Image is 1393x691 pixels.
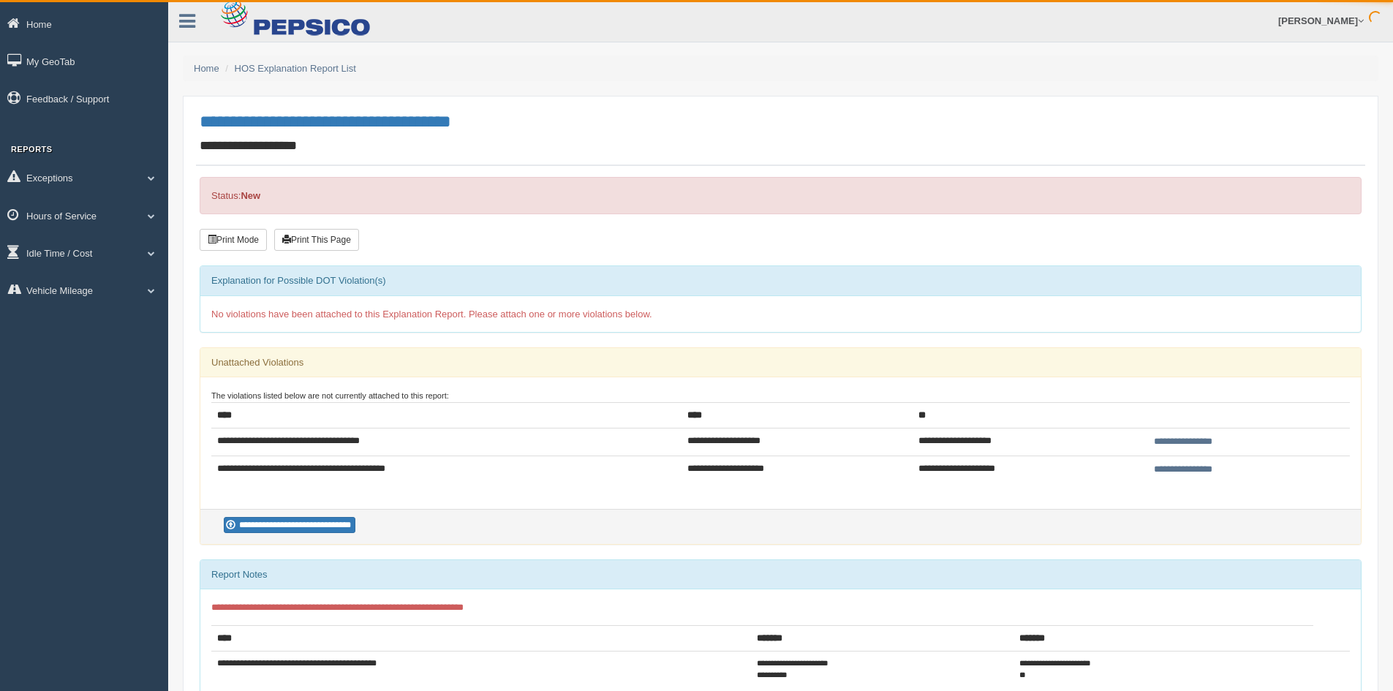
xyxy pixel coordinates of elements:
a: HOS Explanation Report List [235,63,356,74]
button: Print Mode [200,229,267,251]
span: No violations have been attached to this Explanation Report. Please attach one or more violations... [211,309,652,320]
strong: New [241,190,260,201]
a: Home [194,63,219,74]
small: The violations listed below are not currently attached to this report: [211,391,449,400]
div: Report Notes [200,560,1361,589]
div: Unattached Violations [200,348,1361,377]
div: Explanation for Possible DOT Violation(s) [200,266,1361,295]
div: Status: [200,177,1362,214]
button: Print This Page [274,229,359,251]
